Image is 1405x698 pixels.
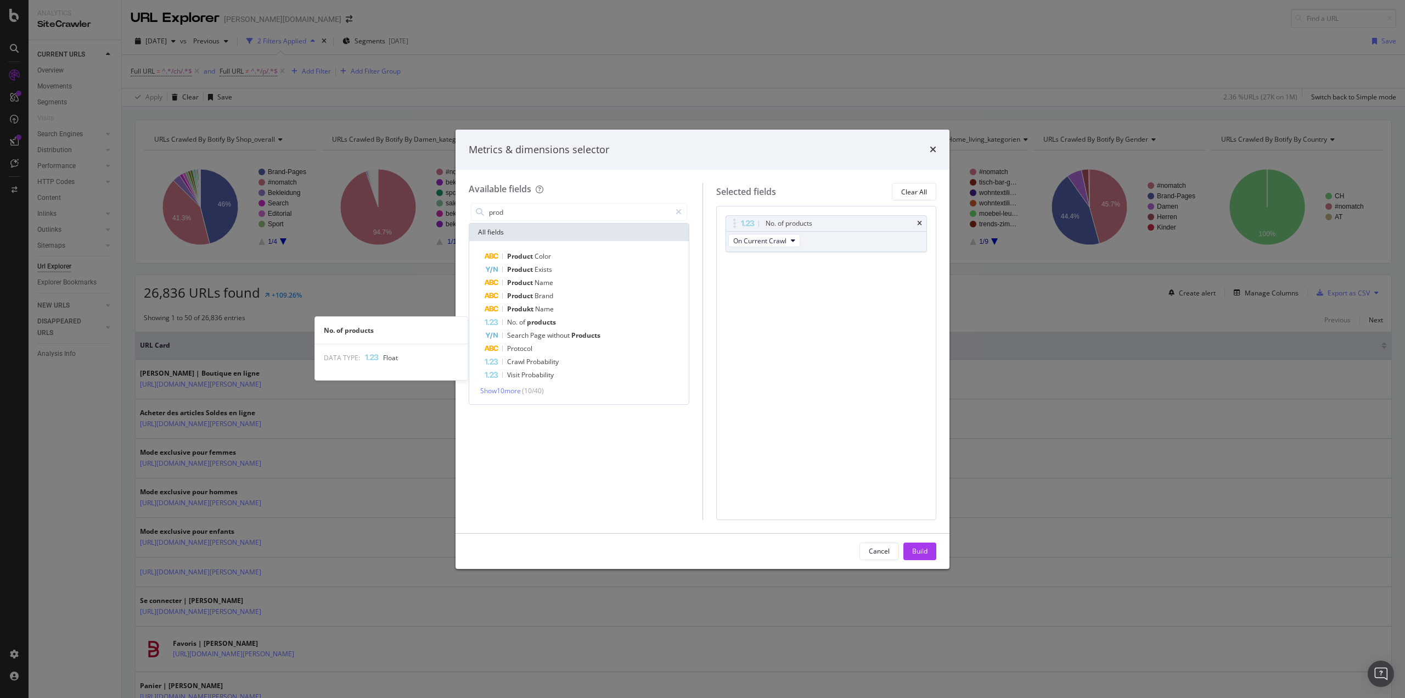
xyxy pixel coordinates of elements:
div: Metrics & dimensions selector [469,143,609,157]
span: On Current Crawl [733,236,786,245]
span: Visit [507,370,521,379]
button: Clear All [892,183,936,200]
div: times [917,220,922,227]
span: Brand [535,291,553,300]
div: Selected fields [716,186,776,198]
span: Probability [521,370,554,379]
span: Products [571,331,600,340]
span: Product [507,252,535,261]
span: Name [535,278,553,287]
span: No. [507,317,519,327]
div: Cancel [869,546,890,556]
button: On Current Crawl [728,234,800,247]
span: Product [507,278,535,287]
span: Color [535,252,551,261]
span: Crawl [507,357,526,366]
div: All fields [469,224,689,241]
span: Page [530,331,547,340]
div: Clear All [901,187,927,197]
div: Available fields [469,183,531,195]
div: times [930,143,936,157]
button: Cancel [859,543,899,560]
span: Protocol [507,344,532,353]
span: ( 10 / 40 ) [522,386,544,395]
div: modal [456,130,949,569]
span: Product [507,291,535,300]
span: Search [507,331,530,340]
span: Produkt [507,304,535,314]
div: No. of products [315,326,468,335]
div: Build [912,546,928,556]
span: of [519,317,527,327]
button: Build [903,543,936,560]
span: Probability [526,357,559,366]
div: No. of products [766,218,812,229]
span: Show 10 more [480,386,521,395]
input: Search by field name [488,204,671,220]
span: Exists [535,265,552,274]
span: without [547,331,571,340]
span: products [527,317,556,327]
span: Product [507,265,535,274]
span: Name [535,304,554,314]
div: No. of productstimesOn Current Crawl [726,215,928,252]
div: Open Intercom Messenger [1368,661,1394,687]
